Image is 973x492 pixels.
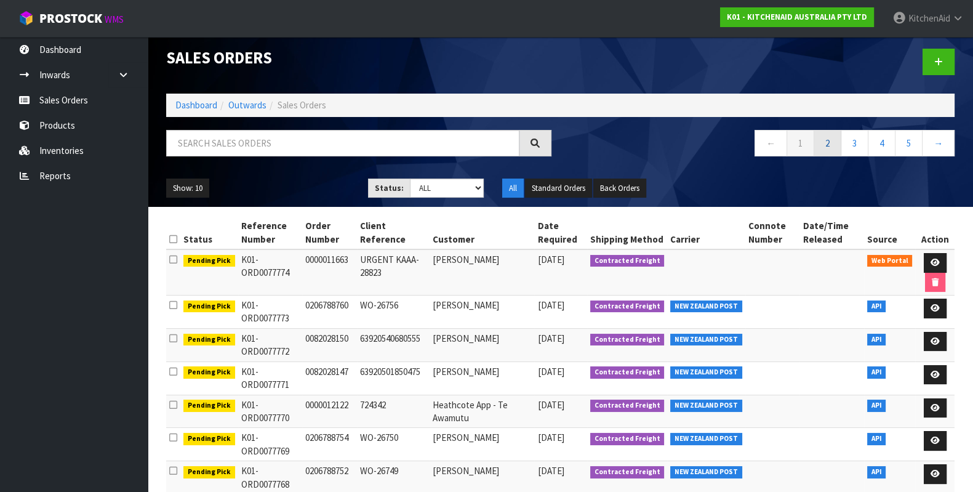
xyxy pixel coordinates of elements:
input: Search sales orders [166,130,519,156]
span: KitchenAid [908,12,950,24]
th: Date Required [534,216,587,249]
button: Standard Orders [525,179,592,198]
td: 724342 [357,395,430,428]
td: 0082028147 [302,361,357,395]
a: 5 [895,130,923,156]
button: Back Orders [593,179,646,198]
span: [DATE] [537,432,564,443]
a: 3 [841,130,868,156]
span: NEW ZEALAND POST [670,300,742,313]
span: Pending Pick [183,255,235,267]
span: Pending Pick [183,300,235,313]
td: 63920540680555 [357,328,430,361]
td: 0000011663 [302,249,357,296]
span: [DATE] [537,465,564,477]
span: API [867,466,886,478]
th: Client Reference [357,216,430,249]
th: Source [864,216,916,249]
a: 2 [814,130,841,156]
td: K01-ORD0077774 [238,249,302,296]
span: [DATE] [537,366,564,377]
span: Pending Pick [183,466,235,478]
th: Order Number [302,216,357,249]
span: API [867,400,886,412]
td: K01-ORD0077771 [238,361,302,395]
span: Contracted Freight [590,400,665,412]
strong: K01 - KITCHENAID AUSTRALIA PTY LTD [727,12,867,22]
td: Heathcote App - Te Awamutu [430,395,535,428]
span: API [867,366,886,379]
span: [DATE] [537,299,564,311]
td: [PERSON_NAME] [430,249,535,296]
h1: Sales Orders [166,49,551,67]
td: K01-ORD0077773 [238,296,302,329]
button: Show: 10 [166,179,209,198]
td: [PERSON_NAME] [430,428,535,461]
th: Shipping Method [587,216,668,249]
td: 0206788760 [302,296,357,329]
span: Contracted Freight [590,255,665,267]
td: 63920501850475 [357,361,430,395]
a: 1 [787,130,814,156]
span: Pending Pick [183,433,235,445]
a: 4 [868,130,895,156]
span: API [867,433,886,445]
strong: Status: [375,183,404,193]
td: URGENT KAAA-28823 [357,249,430,296]
span: NEW ZEALAND POST [670,400,742,412]
span: Pending Pick [183,400,235,412]
td: 0082028150 [302,328,357,361]
img: cube-alt.png [18,10,34,26]
a: Outwards [228,99,266,111]
th: Reference Number [238,216,302,249]
td: [PERSON_NAME] [430,361,535,395]
span: NEW ZEALAND POST [670,366,742,379]
span: [DATE] [537,254,564,265]
span: NEW ZEALAND POST [670,433,742,445]
span: API [867,334,886,346]
th: Action [915,216,955,249]
a: → [922,130,955,156]
span: Contracted Freight [590,300,665,313]
span: Pending Pick [183,334,235,346]
button: All [502,179,524,198]
td: WO-26756 [357,296,430,329]
td: [PERSON_NAME] [430,328,535,361]
span: NEW ZEALAND POST [670,334,742,346]
td: [PERSON_NAME] [430,296,535,329]
span: Sales Orders [278,99,326,111]
td: K01-ORD0077769 [238,428,302,461]
th: Customer [430,216,535,249]
span: [DATE] [537,333,564,344]
span: Contracted Freight [590,433,665,445]
a: Dashboard [175,99,217,111]
td: 0206788754 [302,428,357,461]
span: Web Portal [867,255,913,267]
small: WMS [105,14,124,25]
span: Pending Pick [183,366,235,379]
span: Contracted Freight [590,366,665,379]
td: K01-ORD0077770 [238,395,302,428]
td: WO-26750 [357,428,430,461]
th: Carrier [667,216,745,249]
span: [DATE] [537,399,564,411]
th: Connote Number [745,216,800,249]
nav: Page navigation [570,130,955,160]
span: API [867,300,886,313]
th: Date/Time Released [799,216,863,249]
a: ← [755,130,787,156]
td: K01-ORD0077772 [238,328,302,361]
span: NEW ZEALAND POST [670,466,742,478]
th: Status [180,216,238,249]
td: 0000012122 [302,395,357,428]
span: ProStock [39,10,102,26]
span: Contracted Freight [590,466,665,478]
span: Contracted Freight [590,334,665,346]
